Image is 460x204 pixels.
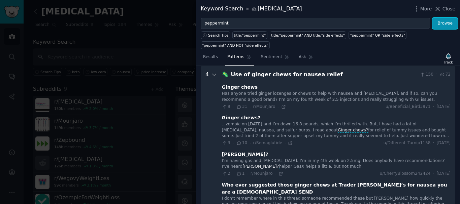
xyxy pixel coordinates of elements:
[222,104,230,110] span: 9
[278,105,279,109] span: ·
[270,31,347,39] a: title:"peppermint" AND title:"side effects"
[436,72,437,78] span: ·
[250,141,251,146] span: ·
[439,72,451,78] span: 72
[232,31,267,39] a: title:"peppermint"
[413,5,432,12] button: More
[201,52,220,66] a: Results
[420,72,433,78] span: 150
[437,140,451,146] span: [DATE]
[442,5,455,12] span: Close
[261,54,282,60] span: Sentiment
[233,105,234,109] span: ·
[225,52,254,66] a: Patterns
[201,5,302,13] div: Keyword Search [MEDICAL_DATA]
[296,52,316,66] a: Ask
[299,54,306,60] span: Ask
[444,60,453,65] div: Track
[242,164,280,169] span: [PERSON_NAME]?
[236,104,247,110] span: 31
[275,171,276,176] span: ·
[437,104,451,110] span: [DATE]
[433,104,434,110] span: ·
[236,140,247,146] span: 10
[253,104,275,109] span: r/Mounjaro
[434,5,455,12] button: Close
[433,171,434,177] span: ·
[437,171,451,177] span: [DATE]
[380,171,431,177] span: u/CherryBlossom242424
[222,91,451,103] div: Has anyone tried ginger lozenges or chews to help with nausea and [MEDICAL_DATA], and if so, can ...
[349,31,406,39] a: "peppermint" OR "side effects"
[386,104,431,110] span: u/Beneficial_Bird3971
[250,105,251,109] span: ·
[259,52,292,66] a: Sentiment
[203,54,218,60] span: Results
[201,41,270,49] a: "peppermint" AND NOT "side effects"
[253,140,282,145] span: r/Semaglutide
[384,140,431,146] span: u/Different_Turnip1158
[222,158,451,170] div: I’m having gas and [MEDICAL_DATA]. I’m in my 4th week on 2.5mg. Does anybody have recommendations...
[201,18,430,29] input: Try a keyword related to your business
[251,171,273,176] span: r/Mounjaro
[432,18,458,29] button: Browse
[222,121,451,139] div: ...zempic on [DATE] and I’m down 16.8 pounds, which I’m thrilled with. But, I have had a lot of [...
[350,33,405,38] div: "peppermint" OR "side effects"
[231,71,418,79] div: Use of ginger chews for nausea relief
[201,31,230,39] button: Search Tips
[441,51,455,66] button: Track
[271,33,345,38] div: title:"peppermint" AND title:"side effects"
[433,140,434,146] span: ·
[222,84,258,91] div: Ginger chews
[285,141,286,146] span: ·
[222,171,230,177] span: 2
[227,54,244,60] span: Patterns
[222,71,229,78] span: 🦠
[236,171,244,177] span: 1
[222,151,268,158] div: [PERSON_NAME]?
[233,171,234,176] span: ·
[208,33,229,38] span: Search Tips
[420,5,432,12] span: More
[202,43,268,48] div: "peppermint" AND NOT "side effects"
[234,33,266,38] div: title:"peppermint"
[247,171,248,176] span: ·
[222,181,451,196] div: Who ever suggested those ginger chews at Trader [PERSON_NAME]’s for nausea you are a [DEMOGRAPHIC...
[245,6,249,12] span: in
[222,114,261,121] div: Ginger chews?
[233,141,234,146] span: ·
[222,140,230,146] span: 3
[337,128,369,133] span: Ginger chews?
